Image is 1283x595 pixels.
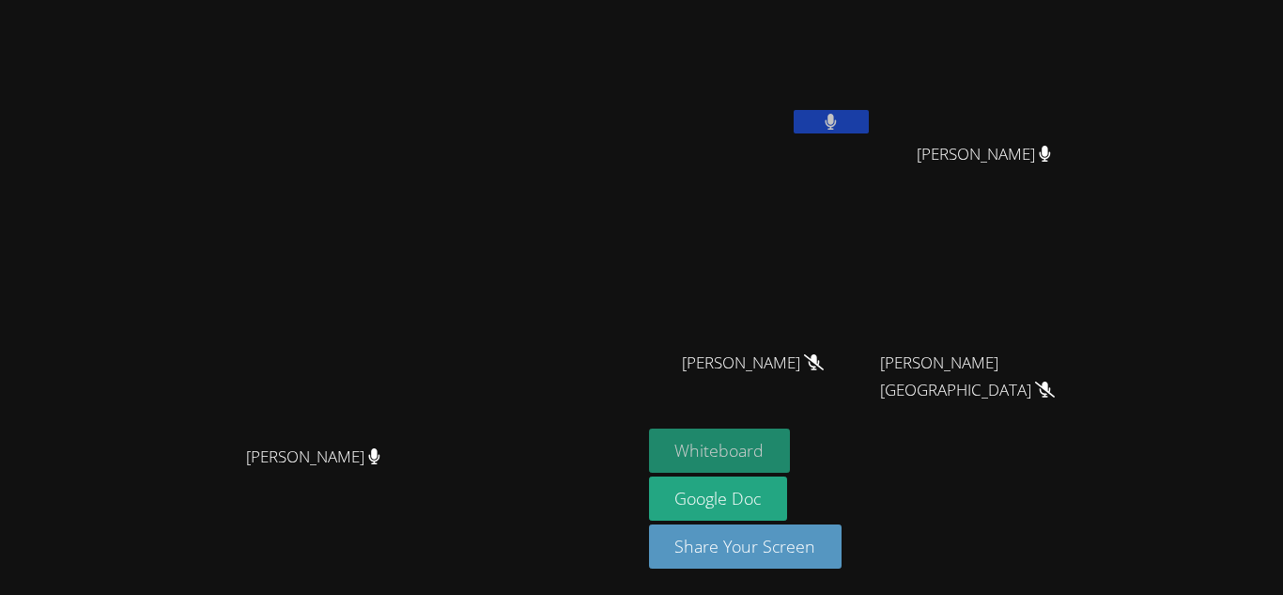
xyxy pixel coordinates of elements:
[649,525,842,569] button: Share Your Screen
[682,350,824,377] span: [PERSON_NAME]
[917,141,1051,168] span: [PERSON_NAME]
[649,429,791,473] button: Whiteboard
[880,350,1089,404] span: [PERSON_NAME][GEOGRAPHIC_DATA]
[649,477,788,521] a: Google Doc
[246,444,380,471] span: [PERSON_NAME]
